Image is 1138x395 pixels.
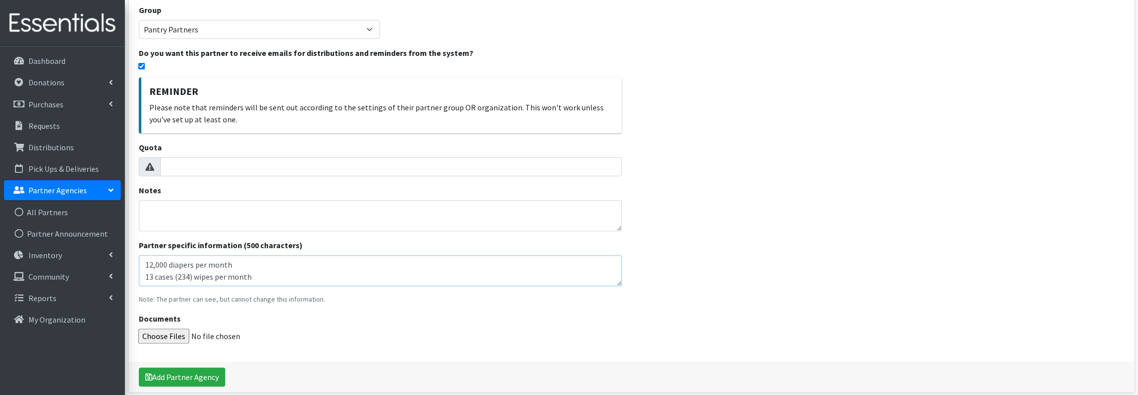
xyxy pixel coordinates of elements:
[28,293,56,303] p: Reports
[28,142,74,152] p: Distributions
[149,85,614,97] h5: Reminder
[139,184,161,196] label: Notes
[4,116,121,136] a: Requests
[4,51,121,71] a: Dashboard
[4,310,121,330] a: My Organization
[139,294,622,305] p: Note: The partner can see, but cannot change this information.
[139,141,162,153] label: Quota
[28,185,87,195] p: Partner Agencies
[139,368,225,387] button: Add Partner Agency
[4,288,121,308] a: Reports
[28,56,65,66] p: Dashboard
[28,77,64,87] p: Donations
[28,164,99,174] p: Pick Ups & Deliveries
[28,315,85,325] p: My Organization
[28,121,60,131] p: Requests
[4,202,121,222] a: All Partners
[28,272,69,282] p: Community
[139,4,161,16] label: Group
[4,137,121,157] a: Distributions
[4,72,121,92] a: Donations
[139,239,303,251] label: Partner specific information (500 characters)
[4,267,121,287] a: Community
[4,224,121,244] a: Partner Announcement
[4,159,121,179] a: Pick Ups & Deliveries
[139,313,181,325] label: Documents
[28,250,62,260] p: Inventory
[4,6,121,40] img: HumanEssentials
[4,94,121,114] a: Purchases
[4,245,121,265] a: Inventory
[4,180,121,200] a: Partner Agencies
[28,99,63,109] p: Purchases
[139,47,473,59] label: Do you want this partner to receive emails for distributions and reminders from the system?
[149,101,614,125] p: Please note that reminders will be sent out according to the settings of their partner group OR o...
